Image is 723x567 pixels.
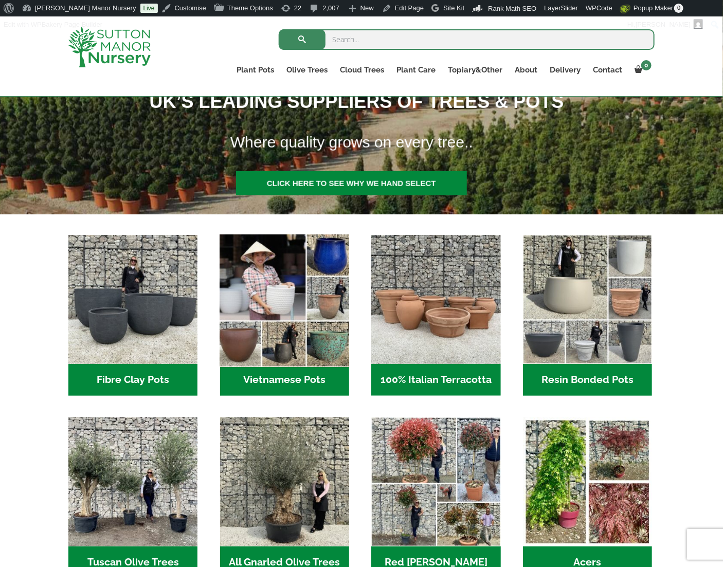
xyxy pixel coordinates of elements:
[641,60,652,70] span: 0
[628,63,655,77] a: 0
[218,127,723,158] h1: Where quality grows on every tree..
[443,4,464,12] span: Site Kit
[279,29,655,50] input: Search...
[523,235,652,396] a: Visit product category Resin Bonded Pots
[371,364,500,396] h2: 100% Italian Terracotta
[390,63,442,77] a: Plant Care
[140,4,158,13] a: Live
[523,417,652,546] img: Home - Untitled Project 4
[488,5,536,12] span: Rank Math SEO
[68,235,197,364] img: Home - 8194B7A3 2818 4562 B9DD 4EBD5DC21C71 1 105 c 1
[334,63,390,77] a: Cloud Trees
[68,417,197,546] img: Home - 7716AD77 15EA 4607 B135 B37375859F10
[587,63,628,77] a: Contact
[674,4,683,13] span: 0
[280,63,334,77] a: Olive Trees
[371,417,500,546] img: Home - F5A23A45 75B5 4929 8FB2 454246946332
[636,21,691,28] span: [PERSON_NAME]
[68,235,197,396] a: Visit product category Fibre Clay Pots
[220,235,349,396] a: Visit product category Vietnamese Pots
[220,417,349,546] img: Home - 5833C5B7 31D0 4C3A 8E42 DB494A1738DB
[68,27,151,67] img: logo
[624,16,707,33] a: Hi,
[230,63,280,77] a: Plant Pots
[544,63,587,77] a: Delivery
[523,364,652,396] h2: Resin Bonded Pots
[509,63,544,77] a: About
[68,364,197,396] h2: Fibre Clay Pots
[371,235,500,364] img: Home - 1B137C32 8D99 4B1A AA2F 25D5E514E47D 1 105 c
[216,232,352,368] img: Home - 6E921A5B 9E2F 4B13 AB99 4EF601C89C59 1 105 c
[220,364,349,396] h2: Vietnamese Pots
[371,235,500,396] a: Visit product category 100% Italian Terracotta
[442,63,509,77] a: Topiary&Other
[523,235,652,364] img: Home - 67232D1B A461 444F B0F6 BDEDC2C7E10B 1 105 c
